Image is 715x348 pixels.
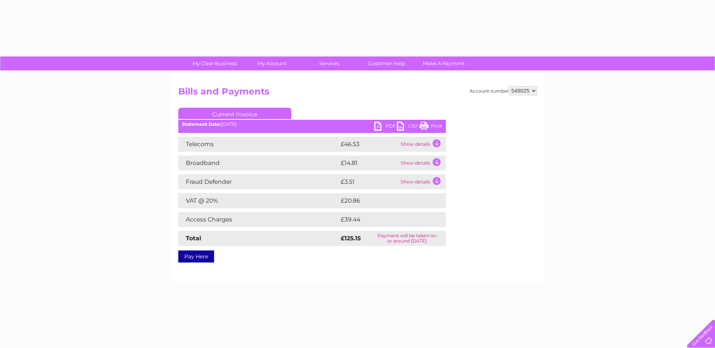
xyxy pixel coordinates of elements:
td: Show details [399,137,446,152]
td: £39.44 [339,212,431,227]
td: Broadband [178,156,339,171]
strong: £125.15 [341,235,361,242]
b: Statement Date: [182,121,221,127]
a: Services [298,56,360,70]
td: £3.51 [339,174,399,189]
td: Fraud Defender [178,174,339,189]
a: PDF [374,122,397,133]
td: Access Charges [178,212,339,227]
a: Customer Help [355,56,418,70]
div: [DATE] [178,122,446,127]
a: My Clear Business [184,56,246,70]
a: CSV [397,122,420,133]
h2: Bills and Payments [178,86,537,101]
strong: Total [186,235,201,242]
td: £14.81 [339,156,399,171]
td: Payment will be taken on or around [DATE] [368,231,446,246]
a: Pay Here [178,250,214,263]
td: Show details [399,174,446,189]
a: Print [420,122,442,133]
td: Telecoms [178,137,339,152]
td: £46.53 [339,137,399,152]
div: Account number [470,86,537,95]
a: Make A Payment [413,56,475,70]
td: Show details [399,156,446,171]
a: Current Invoice [178,108,291,119]
a: My Account [241,56,303,70]
td: £20.86 [339,193,431,208]
td: VAT @ 20% [178,193,339,208]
